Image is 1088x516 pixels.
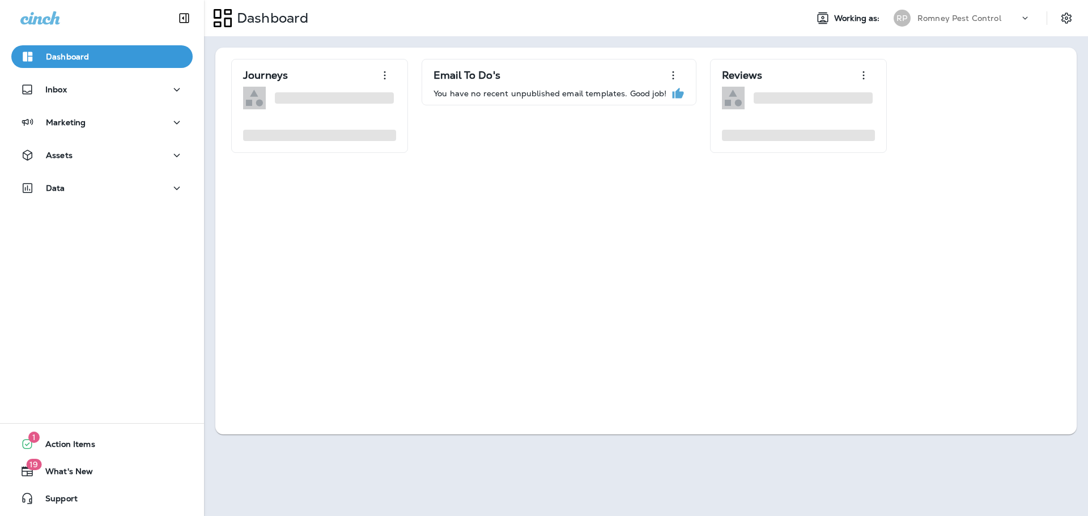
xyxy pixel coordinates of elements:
[11,78,193,101] button: Inbox
[11,111,193,134] button: Marketing
[168,7,200,29] button: Collapse Sidebar
[11,460,193,483] button: 19What's New
[917,14,1001,23] p: Romney Pest Control
[26,459,41,470] span: 19
[34,440,95,453] span: Action Items
[46,184,65,193] p: Data
[46,118,86,127] p: Marketing
[28,432,40,443] span: 1
[46,52,89,61] p: Dashboard
[722,70,762,81] p: Reviews
[34,467,93,480] span: What's New
[834,14,882,23] span: Working as:
[433,70,500,81] p: Email To Do's
[11,144,193,167] button: Assets
[11,487,193,510] button: Support
[46,151,73,160] p: Assets
[34,494,78,508] span: Support
[11,177,193,199] button: Data
[232,10,308,27] p: Dashboard
[11,433,193,455] button: 1Action Items
[11,45,193,68] button: Dashboard
[433,89,666,98] p: You have no recent unpublished email templates. Good job!
[1056,8,1077,28] button: Settings
[45,85,67,94] p: Inbox
[243,70,288,81] p: Journeys
[894,10,911,27] div: RP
